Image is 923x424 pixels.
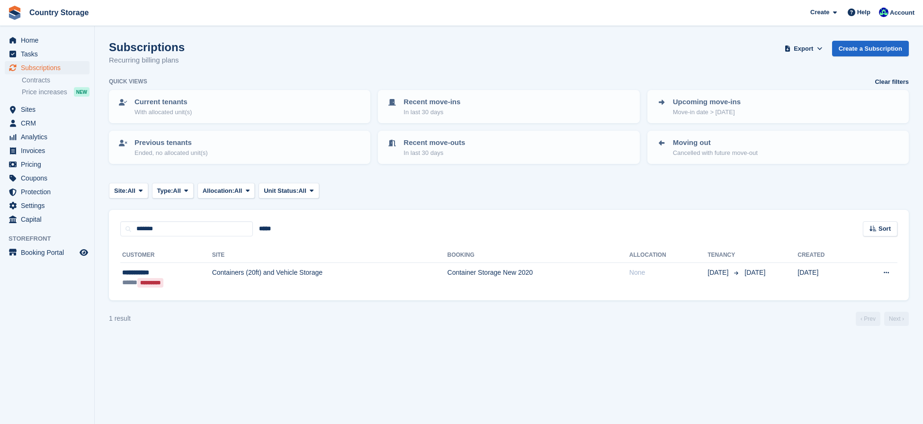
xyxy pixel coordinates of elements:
[127,186,135,196] span: All
[264,186,298,196] span: Unit Status:
[120,248,212,263] th: Customer
[21,158,78,171] span: Pricing
[857,8,870,17] span: Help
[798,263,855,293] td: [DATE]
[448,263,629,293] td: Container Storage New 2020
[110,91,369,122] a: Current tenants With allocated unit(s)
[157,186,173,196] span: Type:
[403,97,460,108] p: Recent move-ins
[5,144,90,157] a: menu
[21,34,78,47] span: Home
[21,171,78,185] span: Coupons
[26,5,92,20] a: Country Storage
[379,132,638,163] a: Recent move-outs In last 30 days
[856,312,880,326] a: Previous
[109,55,185,66] p: Recurring billing plans
[134,137,208,148] p: Previous tenants
[21,246,78,259] span: Booking Portal
[5,171,90,185] a: menu
[878,224,891,234] span: Sort
[379,91,638,122] a: Recent move-ins In last 30 days
[21,213,78,226] span: Capital
[708,248,741,263] th: Tenancy
[648,132,908,163] a: Moving out Cancelled with future move-out
[152,183,194,198] button: Type: All
[5,158,90,171] a: menu
[109,77,147,86] h6: Quick views
[5,61,90,74] a: menu
[798,248,855,263] th: Created
[22,87,90,97] a: Price increases NEW
[884,312,909,326] a: Next
[832,41,909,56] a: Create a Subscription
[879,8,888,17] img: Alison Dalnas
[5,185,90,198] a: menu
[629,248,708,263] th: Allocation
[890,8,914,18] span: Account
[673,137,758,148] p: Moving out
[21,144,78,157] span: Invoices
[648,91,908,122] a: Upcoming move-ins Move-in date > [DATE]
[134,148,208,158] p: Ended, no allocated unit(s)
[673,148,758,158] p: Cancelled with future move-out
[5,199,90,212] a: menu
[403,137,465,148] p: Recent move-outs
[78,247,90,258] a: Preview store
[259,183,319,198] button: Unit Status: All
[197,183,255,198] button: Allocation: All
[5,213,90,226] a: menu
[9,234,94,244] span: Storefront
[234,186,242,196] span: All
[109,314,131,324] div: 1 result
[134,97,192,108] p: Current tenants
[810,8,829,17] span: Create
[673,97,741,108] p: Upcoming move-ins
[403,108,460,117] p: In last 30 days
[5,117,90,130] a: menu
[212,248,448,263] th: Site
[5,246,90,259] a: menu
[22,88,67,97] span: Price increases
[21,130,78,144] span: Analytics
[22,76,90,85] a: Contracts
[109,41,185,54] h1: Subscriptions
[21,61,78,74] span: Subscriptions
[5,47,90,61] a: menu
[21,199,78,212] span: Settings
[21,47,78,61] span: Tasks
[673,108,741,117] p: Move-in date > [DATE]
[109,183,148,198] button: Site: All
[8,6,22,20] img: stora-icon-8386f47178a22dfd0bd8f6a31ec36ba5ce8667c1dd55bd0f319d3a0aa187defe.svg
[74,87,90,97] div: NEW
[744,269,765,276] span: [DATE]
[403,148,465,158] p: In last 30 days
[21,117,78,130] span: CRM
[5,103,90,116] a: menu
[854,312,911,326] nav: Page
[448,248,629,263] th: Booking
[629,268,708,278] div: None
[5,34,90,47] a: menu
[110,132,369,163] a: Previous tenants Ended, no allocated unit(s)
[875,77,909,87] a: Clear filters
[794,44,813,54] span: Export
[5,130,90,144] a: menu
[114,186,127,196] span: Site:
[783,41,824,56] button: Export
[134,108,192,117] p: With allocated unit(s)
[298,186,306,196] span: All
[21,103,78,116] span: Sites
[173,186,181,196] span: All
[212,263,448,293] td: Containers (20ft) and Vehicle Storage
[708,268,730,278] span: [DATE]
[203,186,234,196] span: Allocation:
[21,185,78,198] span: Protection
